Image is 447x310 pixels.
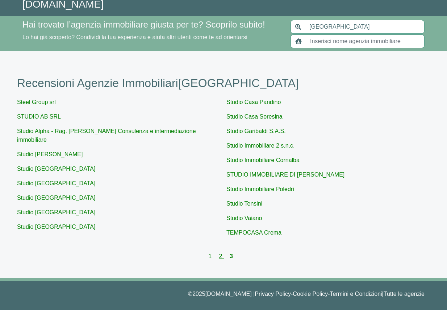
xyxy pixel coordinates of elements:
[226,201,262,207] a: Studio Tensini
[226,128,286,134] a: Studio Garibaldi S.A.S.
[17,128,196,143] a: Studio Alpha - Rag. [PERSON_NAME] Consulenza e intermediazione immobiliare
[17,151,83,157] a: Studio [PERSON_NAME]
[226,99,281,105] a: Studio Casa Pandino
[226,230,281,236] a: TEMPOCASA Crema
[17,224,95,230] a: Studio [GEOGRAPHIC_DATA]
[17,166,95,172] a: Studio [GEOGRAPHIC_DATA]
[22,290,425,298] p: © 2025 [DOMAIN_NAME] | - - |
[226,157,300,163] a: Studio Immobiliare Cornalba
[17,113,61,120] a: STUDIO AB SRL
[255,291,291,297] a: Privacy Policy
[22,33,282,42] p: Lo hai già scoperto? Condividi la tua esperienza e aiuta altri utenti come te ad orientarsi
[293,291,328,297] a: Cookie Policy
[230,253,233,259] a: 3
[226,215,262,221] a: Studio Vaiano
[384,291,425,297] a: Tutte le agenzie
[219,253,224,259] a: 2
[17,209,95,215] a: Studio [GEOGRAPHIC_DATA]
[17,180,95,186] a: Studio [GEOGRAPHIC_DATA]
[226,186,294,192] a: Studio Immobiliare Poledri
[17,99,56,105] a: Steel Group srl
[305,20,425,34] input: Inserisci area di ricerca (Comune o Provincia)
[226,113,283,120] a: Studio Casa Soresina
[226,142,295,149] a: Studio Immobiliare 2 s.n.c.
[330,291,382,297] a: Termini e Condizioni
[17,76,430,90] h1: Recensioni Agenzie Immobiliari [GEOGRAPHIC_DATA]
[22,20,282,30] h4: Hai trovato l’agenzia immobiliare giusta per te? Scoprilo subito!
[17,195,95,201] a: Studio [GEOGRAPHIC_DATA]
[208,253,213,259] a: 1
[226,171,344,178] a: STUDIO IMMOBILIARE DI [PERSON_NAME]
[306,34,425,48] input: Inserisci nome agenzia immobiliare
